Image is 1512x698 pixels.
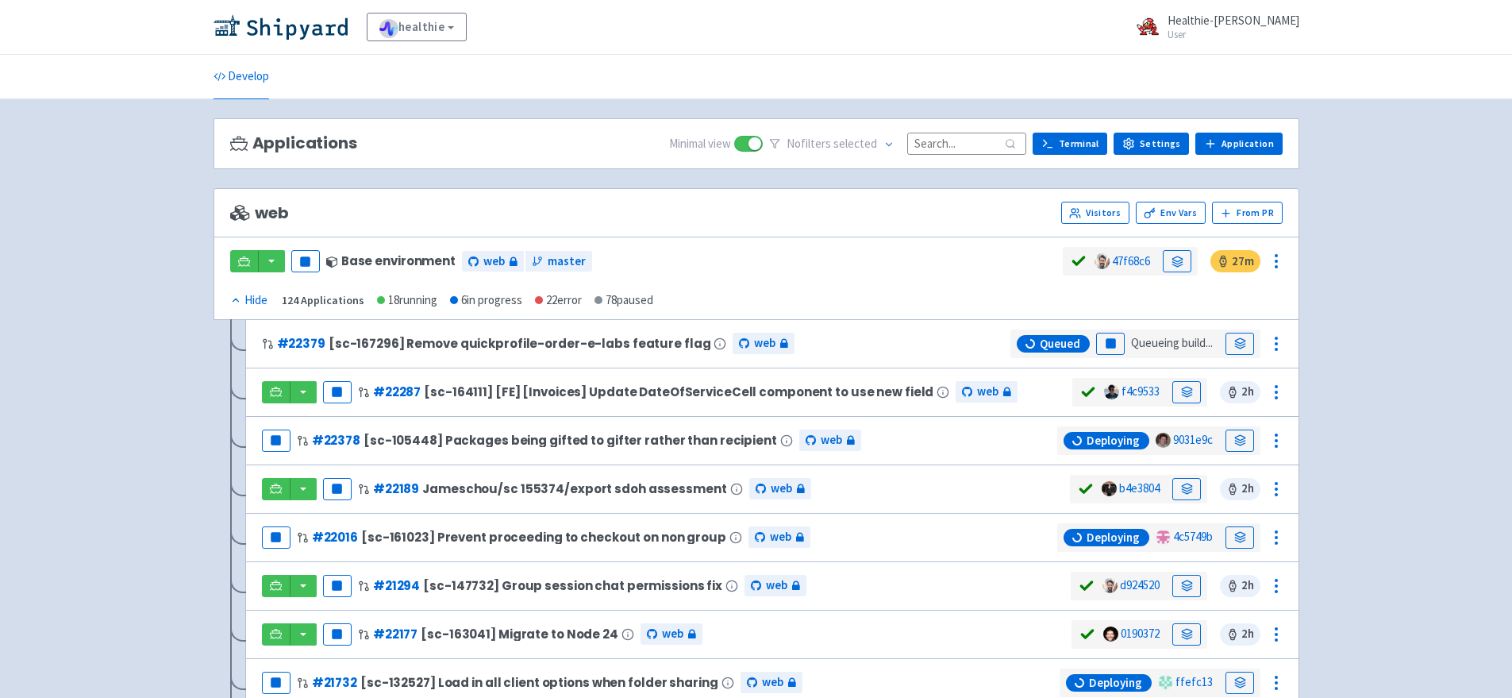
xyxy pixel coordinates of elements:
a: master [525,251,592,272]
span: web [483,253,505,271]
a: web [741,672,802,693]
button: Pause [262,430,290,452]
a: web [749,478,811,499]
span: 27 m [1210,250,1260,272]
span: master [548,253,586,271]
span: web [754,334,775,353]
a: f4c9533 [1121,384,1160,399]
button: Hide [230,291,269,310]
a: #22379 [277,335,325,352]
a: Application [1195,133,1282,155]
a: b4e3804 [1119,480,1160,496]
div: 124 Applications [282,291,364,310]
span: [sc-167296] Remove quickprofile-order-e-labs feature flag [329,337,711,350]
button: Pause [1096,333,1125,355]
span: web [766,577,787,595]
span: Queued [1040,336,1080,352]
a: 0190372 [1121,626,1160,641]
a: web [462,251,524,272]
span: Minimal view [669,135,731,153]
a: #22287 [373,384,421,400]
span: web [662,625,683,643]
button: Pause [262,526,290,549]
h3: Applications [230,134,357,152]
a: #21294 [373,577,420,594]
span: selected [833,136,877,151]
small: User [1168,29,1299,40]
a: Visitors [1061,202,1129,224]
a: d924520 [1120,577,1160,592]
button: From PR [1212,202,1283,224]
a: #22189 [373,480,419,497]
span: web [230,204,289,222]
a: Env Vars [1136,202,1206,224]
span: [sc-161023] Prevent proceeding to checkout on non group [361,530,726,544]
span: Deploying [1087,530,1140,546]
span: Jameschou/sc 155374/export sdoh assessment [422,482,726,496]
a: web [956,381,1018,403]
a: #22378 [312,432,360,449]
span: [sc-147732] Group session chat permissions fix [423,579,722,592]
span: Deploying [1087,433,1140,449]
button: Pause [323,623,352,646]
span: 2 h [1220,623,1260,646]
input: Search... [907,133,1026,154]
button: Pause [323,575,352,597]
span: [sc-164111] [FE] [Invoices] Update DateOfServiceCell component to use new field [424,385,933,399]
span: [sc-132527] Load in all client options when folder sharing [360,676,718,689]
span: web [821,431,842,449]
a: web [641,623,702,645]
span: web [977,383,998,401]
a: 9031e9c [1173,432,1213,447]
span: [sc-163041] Migrate to Node 24 [421,627,618,641]
button: Pause [291,250,320,272]
button: Pause [323,478,352,500]
span: No filter s [787,135,877,153]
span: Deploying [1089,675,1142,691]
div: 78 paused [594,291,653,310]
a: 4c5749b [1173,529,1213,544]
div: 18 running [377,291,437,310]
span: 2 h [1220,381,1260,403]
a: web [748,526,810,548]
div: Base environment [326,254,456,268]
a: 47f68c6 [1112,253,1150,268]
a: #22177 [373,626,417,642]
span: 2 h [1220,575,1260,597]
a: #22016 [312,529,358,546]
span: web [762,673,783,692]
div: 6 in progress [450,291,522,310]
a: Develop [214,55,269,99]
button: Pause [323,381,352,403]
a: Terminal [1033,133,1107,155]
a: Healthie-[PERSON_NAME] User [1126,14,1299,40]
span: web [770,528,791,546]
a: Settings [1114,133,1189,155]
img: Shipyard logo [214,14,348,40]
div: 22 error [535,291,582,310]
div: Hide [230,291,267,310]
span: web [771,480,792,498]
a: healthie [367,13,467,41]
button: Pause [262,672,290,694]
a: #21732 [312,674,357,691]
a: web [733,333,794,354]
span: Healthie-[PERSON_NAME] [1168,13,1299,28]
a: web [744,575,806,596]
span: 2 h [1220,478,1260,500]
span: Queueing build... [1017,333,1213,355]
a: web [799,430,861,451]
a: ffefc13 [1175,674,1213,689]
span: [sc-105448] Packages being gifted to gifter rather than recipient [364,434,777,447]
